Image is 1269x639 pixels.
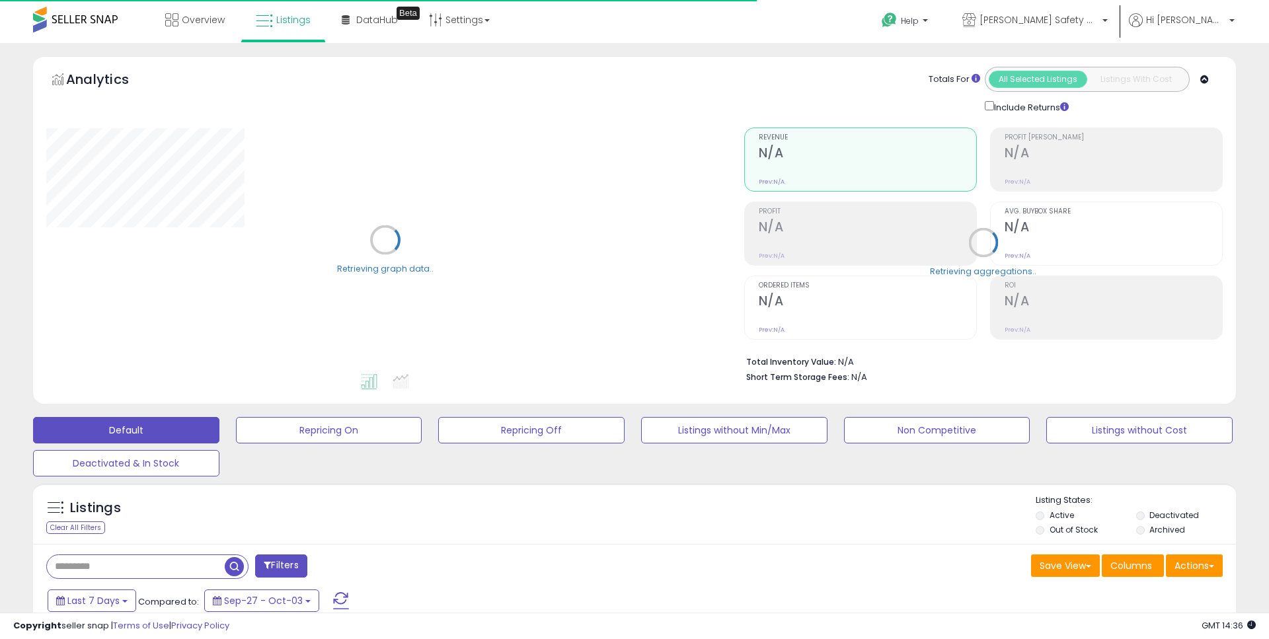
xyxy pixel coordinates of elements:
[13,619,61,632] strong: Copyright
[356,13,398,26] span: DataHub
[929,73,980,86] div: Totals For
[236,417,422,443] button: Repricing On
[33,417,219,443] button: Default
[989,71,1087,88] button: All Selected Listings
[182,13,225,26] span: Overview
[276,13,311,26] span: Listings
[871,2,941,43] a: Help
[901,15,919,26] span: Help
[66,70,155,92] h5: Analytics
[1087,71,1185,88] button: Listings With Cost
[975,98,1084,114] div: Include Returns
[1146,13,1225,26] span: Hi [PERSON_NAME]
[844,417,1030,443] button: Non Competitive
[1129,13,1235,43] a: Hi [PERSON_NAME]
[980,13,1098,26] span: [PERSON_NAME] Safety & Supply
[337,262,434,274] div: Retrieving graph data..
[641,417,827,443] button: Listings without Min/Max
[881,12,898,28] i: Get Help
[397,7,420,20] div: Tooltip anchor
[930,265,1036,277] div: Retrieving aggregations..
[13,620,229,632] div: seller snap | |
[438,417,625,443] button: Repricing Off
[33,450,219,476] button: Deactivated & In Stock
[1046,417,1233,443] button: Listings without Cost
